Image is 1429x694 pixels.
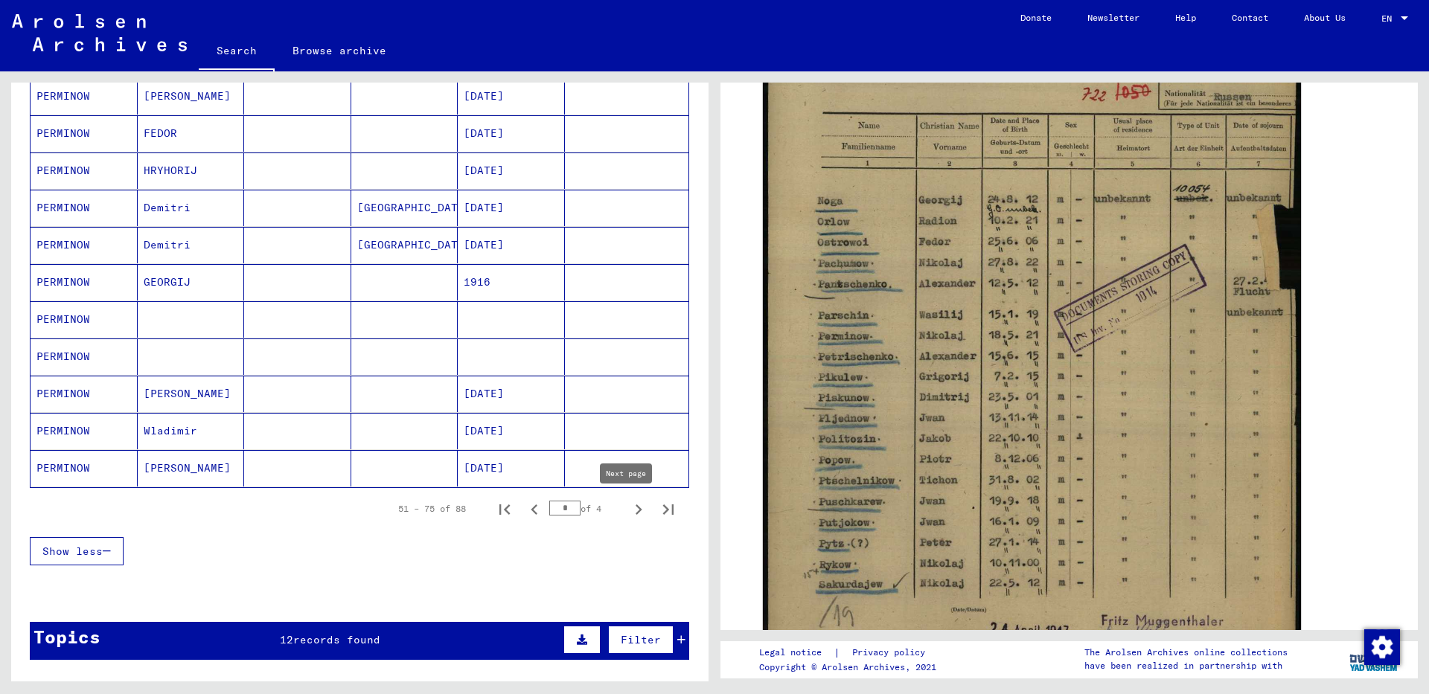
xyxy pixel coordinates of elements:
mat-cell: [DATE] [458,78,565,115]
p: The Arolsen Archives online collections [1084,646,1288,659]
div: 51 – 75 of 88 [398,502,466,515]
img: yv_logo.png [1346,640,1402,678]
a: Browse archive [275,33,404,68]
button: Previous page [520,494,549,524]
p: have been realized in partnership with [1084,659,1288,672]
mat-cell: [DATE] [458,227,565,263]
mat-cell: PERMINOW [31,264,138,301]
mat-cell: [PERSON_NAME] [138,450,245,486]
mat-cell: HRYHORIJ [138,152,245,189]
div: of 4 [549,501,624,515]
mat-cell: PERMINOW [31,376,138,412]
mat-cell: [DATE] [458,450,565,486]
mat-cell: [DATE] [458,190,565,226]
mat-cell: [GEOGRAPHIC_DATA] [351,227,458,263]
a: Legal notice [759,645,834,661]
mat-cell: [GEOGRAPHIC_DATA] [351,190,458,226]
mat-cell: PERMINOW [31,227,138,263]
mat-cell: PERMINOW [31,413,138,449]
mat-cell: Wladimir [138,413,245,449]
span: Show less [42,544,103,558]
mat-cell: PERMINOW [31,115,138,152]
mat-cell: PERMINOW [31,301,138,338]
mat-cell: PERMINOW [31,152,138,189]
mat-cell: PERMINOW [31,450,138,486]
mat-cell: PERMINOW [31,78,138,115]
mat-cell: Demitri [138,227,245,263]
button: Filter [608,626,674,654]
p: Copyright © Arolsen Archives, 2021 [759,661,943,674]
a: Search [199,33,275,71]
mat-cell: GEORGIJ [138,264,245,301]
button: First page [490,494,520,524]
mat-cell: [DATE] [458,115,565,152]
span: 12 [280,633,293,646]
mat-cell: [DATE] [458,152,565,189]
mat-cell: 1916 [458,264,565,301]
div: | [759,645,943,661]
img: Arolsen_neg.svg [12,14,187,51]
mat-cell: [DATE] [458,376,565,412]
button: Last page [653,494,683,524]
button: Next page [624,494,653,524]
a: Privacy policy [840,645,943,661]
mat-cell: PERMINOW [31,338,138,375]
span: EN [1381,13,1398,24]
mat-cell: FEDOR [138,115,245,152]
mat-cell: Demitri [138,190,245,226]
mat-cell: PERMINOW [31,190,138,226]
mat-cell: [PERSON_NAME] [138,78,245,115]
mat-cell: [PERSON_NAME] [138,376,245,412]
img: Change consent [1364,629,1400,665]
div: Topics [33,623,100,650]
mat-cell: [DATE] [458,413,565,449]
span: records found [293,633,380,646]
span: Filter [621,633,661,646]
button: Show less [30,537,124,565]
